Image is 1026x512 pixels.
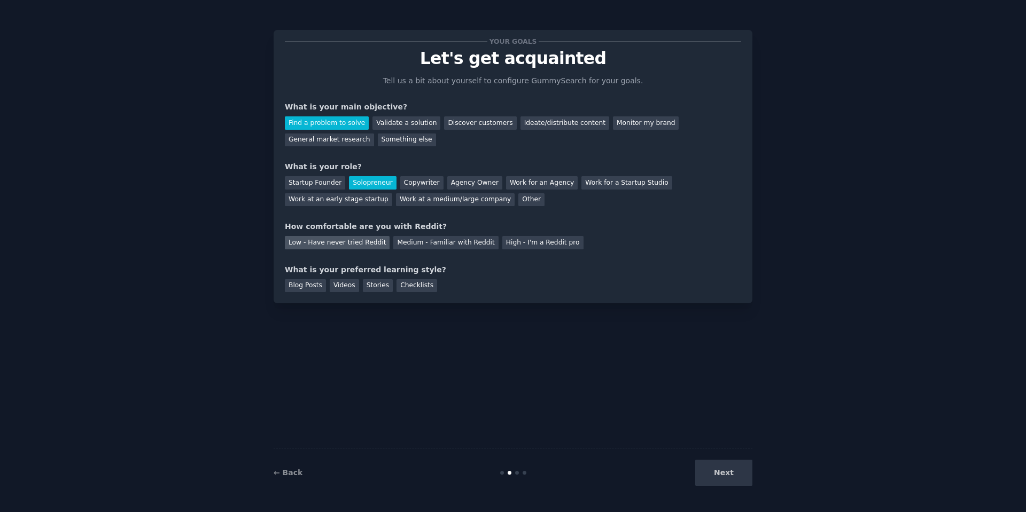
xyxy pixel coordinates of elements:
div: Stories [363,279,393,293]
div: High - I'm a Reddit pro [502,236,584,249]
div: Discover customers [444,116,516,130]
p: Let's get acquainted [285,49,741,68]
div: What is your role? [285,161,741,172]
div: Copywriter [400,176,444,190]
div: Find a problem to solve [285,116,369,130]
div: Solopreneur [349,176,396,190]
div: Work for an Agency [506,176,578,190]
div: Blog Posts [285,279,326,293]
div: Something else [378,133,436,147]
div: Agency Owner [447,176,502,190]
div: What is your preferred learning style? [285,264,741,275]
div: Work for a Startup Studio [581,176,672,190]
div: Other [518,193,545,207]
div: Startup Founder [285,176,345,190]
div: How comfortable are you with Reddit? [285,221,741,232]
div: Work at an early stage startup [285,193,392,207]
div: Ideate/distribute content [520,116,609,130]
div: Videos [330,279,359,293]
div: Checklists [397,279,437,293]
div: General market research [285,133,374,147]
div: What is your main objective? [285,101,741,113]
span: Your goals [487,36,539,47]
p: Tell us a bit about yourself to configure GummySearch for your goals. [378,75,648,86]
div: Monitor my brand [613,116,679,130]
div: Validate a solution [372,116,440,130]
div: Medium - Familiar with Reddit [393,236,498,249]
div: Work at a medium/large company [396,193,515,207]
a: ← Back [274,468,302,477]
div: Low - Have never tried Reddit [285,236,390,249]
